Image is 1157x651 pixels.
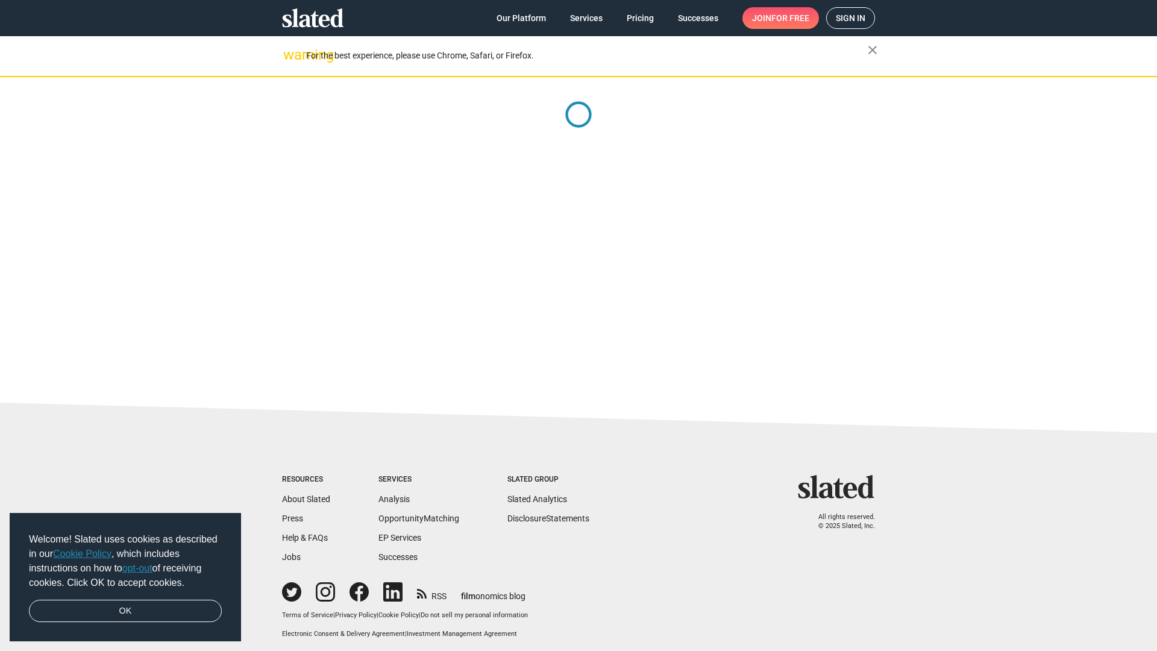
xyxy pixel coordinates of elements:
[405,630,407,638] span: |
[497,7,546,29] span: Our Platform
[461,591,475,601] span: film
[378,475,459,485] div: Services
[407,630,517,638] a: Investment Management Agreement
[752,7,809,29] span: Join
[806,513,875,530] p: All rights reserved. © 2025 Slated, Inc.
[668,7,728,29] a: Successes
[282,475,330,485] div: Resources
[507,514,589,523] a: DisclosureStatements
[10,513,241,642] div: cookieconsent
[53,549,111,559] a: Cookie Policy
[333,611,335,619] span: |
[570,7,603,29] span: Services
[678,7,718,29] span: Successes
[122,563,152,573] a: opt-out
[283,48,298,62] mat-icon: warning
[378,494,410,504] a: Analysis
[507,475,589,485] div: Slated Group
[836,8,865,28] span: Sign in
[29,600,222,623] a: dismiss cookie message
[617,7,663,29] a: Pricing
[560,7,612,29] a: Services
[421,611,528,620] button: Do not sell my personal information
[378,611,419,619] a: Cookie Policy
[335,611,377,619] a: Privacy Policy
[865,43,880,57] mat-icon: close
[282,630,405,638] a: Electronic Consent & Delivery Agreement
[826,7,875,29] a: Sign in
[378,533,421,542] a: EP Services
[282,552,301,562] a: Jobs
[487,7,556,29] a: Our Platform
[461,581,525,602] a: filmonomics blog
[377,611,378,619] span: |
[378,552,418,562] a: Successes
[282,533,328,542] a: Help & FAQs
[29,532,222,590] span: Welcome! Slated uses cookies as described in our , which includes instructions on how to of recei...
[419,611,421,619] span: |
[306,48,868,64] div: For the best experience, please use Chrome, Safari, or Firefox.
[378,514,459,523] a: OpportunityMatching
[417,583,447,602] a: RSS
[742,7,819,29] a: Joinfor free
[282,611,333,619] a: Terms of Service
[627,7,654,29] span: Pricing
[507,494,567,504] a: Slated Analytics
[282,494,330,504] a: About Slated
[771,7,809,29] span: for free
[282,514,303,523] a: Press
